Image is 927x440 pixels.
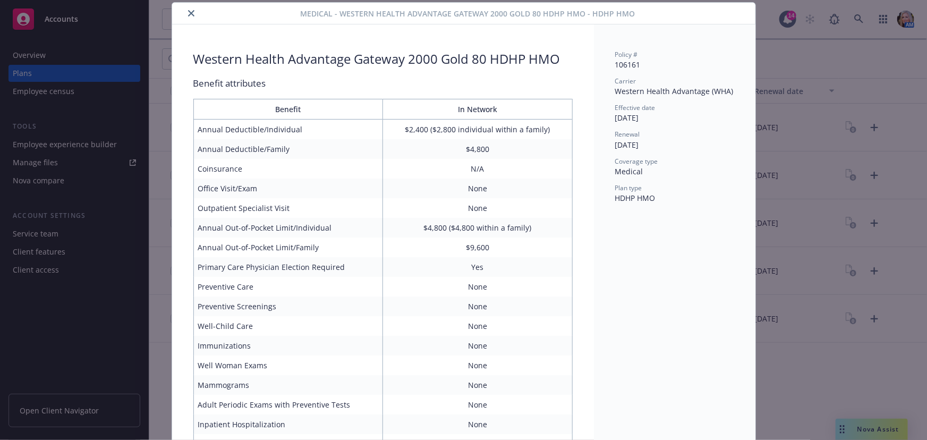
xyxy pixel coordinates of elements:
span: Effective date [615,103,656,112]
td: Well-Child Care [193,316,383,336]
span: Policy # [615,50,638,59]
td: Preventive Care [193,277,383,297]
td: $4,800 ($4,800 within a family) [383,218,573,238]
div: HDHP HMO [615,192,734,204]
div: Medical [615,166,734,177]
td: None [383,277,573,297]
td: Office Visit/Exam [193,179,383,198]
td: Preventive Screenings [193,297,383,316]
td: None [383,198,573,218]
td: Coinsurance [193,159,383,179]
td: Annual Out-of-Pocket Limit/Individual [193,218,383,238]
span: Renewal [615,130,640,139]
td: $4,800 [383,139,573,159]
button: close [185,7,198,20]
td: None [383,336,573,356]
td: None [383,316,573,336]
div: [DATE] [615,112,734,123]
td: Annual Deductible/Family [193,139,383,159]
span: Plan type [615,183,642,192]
td: None [383,395,573,414]
td: Yes [383,257,573,277]
span: Medical - Western Health Advantage Gateway 2000 Gold 80 HDHP HMO - HDHP HMO [301,8,635,19]
th: Benefit [193,99,383,120]
td: Annual Deductible/Individual [193,120,383,140]
td: Adult Periodic Exams with Preventive Tests [193,395,383,414]
td: Inpatient Hospitalization [193,414,383,434]
td: None [383,356,573,375]
td: Annual Out-of-Pocket Limit/Family [193,238,383,257]
td: $9,600 [383,238,573,257]
div: Benefit attributes [193,77,573,90]
div: 106161 [615,59,734,70]
td: $2,400 ($2,800 individual within a family) [383,120,573,140]
td: Primary Care Physician Election Required [193,257,383,277]
td: N/A [383,159,573,179]
td: Outpatient Specialist Visit [193,198,383,218]
div: [DATE] [615,139,734,150]
td: None [383,297,573,316]
span: Coverage type [615,157,658,166]
td: None [383,414,573,434]
div: Western Health Advantage Gateway 2000 Gold 80 HDHP HMO [193,50,560,68]
td: None [383,179,573,198]
td: Mammograms [193,375,383,395]
span: Carrier [615,77,636,86]
div: Western Health Advantage (WHA) [615,86,734,97]
td: Immunizations [193,336,383,356]
td: None [383,375,573,395]
th: In Network [383,99,573,120]
td: Well Woman Exams [193,356,383,375]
